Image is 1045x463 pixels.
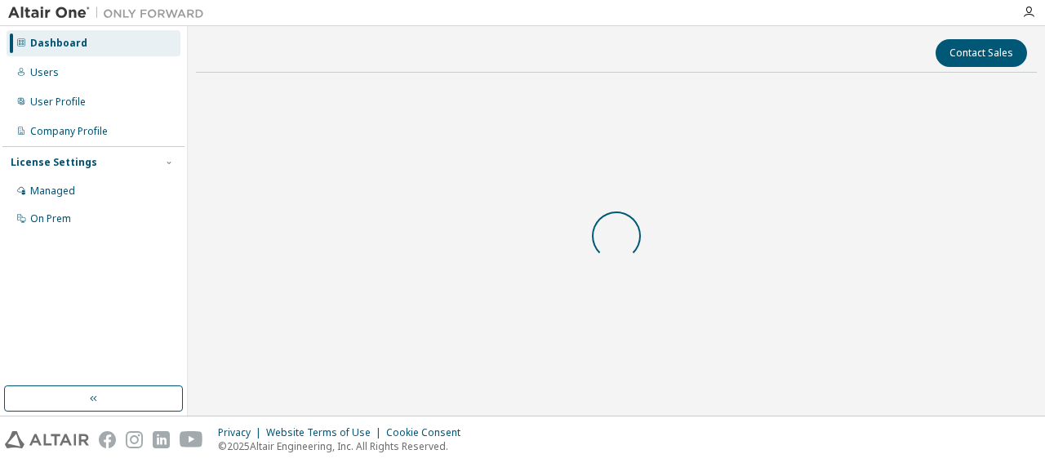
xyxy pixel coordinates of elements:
img: altair_logo.svg [5,431,89,448]
img: Altair One [8,5,212,21]
button: Contact Sales [936,39,1027,67]
div: Company Profile [30,125,108,138]
img: linkedin.svg [153,431,170,448]
div: User Profile [30,96,86,109]
img: instagram.svg [126,431,143,448]
div: Cookie Consent [386,426,470,439]
div: Dashboard [30,37,87,50]
div: Privacy [218,426,266,439]
div: Users [30,66,59,79]
div: License Settings [11,156,97,169]
div: Website Terms of Use [266,426,386,439]
div: On Prem [30,212,71,225]
img: facebook.svg [99,431,116,448]
div: Managed [30,185,75,198]
img: youtube.svg [180,431,203,448]
p: © 2025 Altair Engineering, Inc. All Rights Reserved. [218,439,470,453]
